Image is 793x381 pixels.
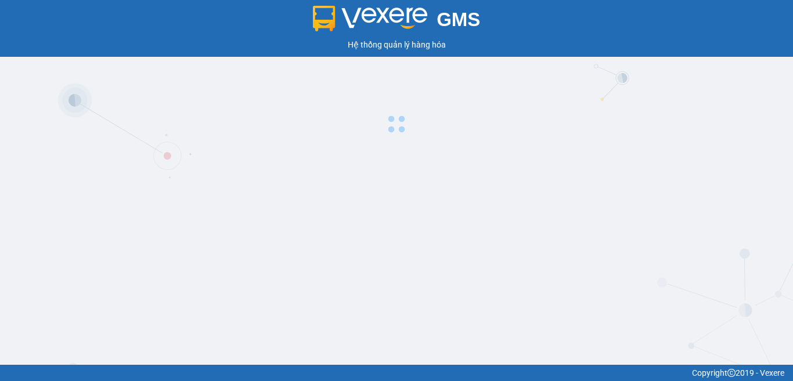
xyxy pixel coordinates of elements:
[727,369,736,377] span: copyright
[3,38,790,51] div: Hệ thống quản lý hàng hóa
[313,6,428,31] img: logo 2
[9,367,784,379] div: Copyright 2019 - Vexere
[313,17,481,27] a: GMS
[437,9,480,30] span: GMS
